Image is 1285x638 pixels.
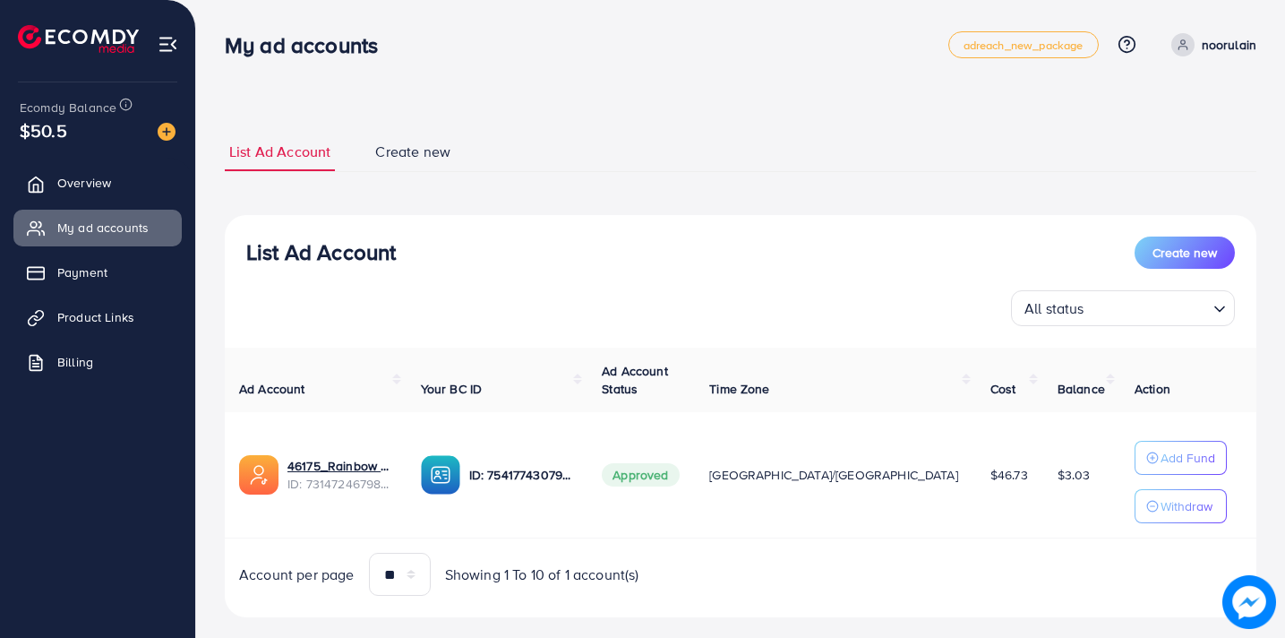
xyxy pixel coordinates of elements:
[1058,466,1091,484] span: $3.03
[13,299,182,335] a: Product Links
[948,31,1099,58] a: adreach_new_package
[225,32,392,58] h3: My ad accounts
[57,353,93,371] span: Billing
[20,99,116,116] span: Ecomdy Balance
[1202,34,1256,56] p: noorulain
[13,254,182,290] a: Payment
[375,142,450,162] span: Create new
[1161,496,1212,517] p: Withdraw
[246,239,396,265] h3: List Ad Account
[1021,296,1088,322] span: All status
[1164,33,1256,56] a: noorulain
[1135,237,1235,269] button: Create new
[287,457,392,475] a: 46175_Rainbow Mart_1703092077019
[1152,244,1217,262] span: Create new
[709,466,958,484] span: [GEOGRAPHIC_DATA]/[GEOGRAPHIC_DATA]
[990,466,1028,484] span: $46.73
[1222,575,1276,629] img: image
[1135,380,1170,398] span: Action
[239,455,278,495] img: ic-ads-acc.e4c84228.svg
[13,165,182,201] a: Overview
[57,219,149,237] span: My ad accounts
[445,565,639,585] span: Showing 1 To 10 of 1 account(s)
[1135,489,1227,523] button: Withdraw
[1161,447,1215,469] p: Add Fund
[469,464,574,486] p: ID: 7541774307903438866
[13,344,182,380] a: Billing
[1090,292,1206,322] input: Search for option
[421,380,483,398] span: Your BC ID
[13,210,182,246] a: My ad accounts
[57,174,111,192] span: Overview
[239,380,305,398] span: Ad Account
[1058,380,1105,398] span: Balance
[158,34,178,55] img: menu
[990,380,1016,398] span: Cost
[287,475,392,493] span: ID: 7314724679808335874
[421,455,460,495] img: ic-ba-acc.ded83a64.svg
[20,117,67,143] span: $50.5
[287,457,392,494] div: <span class='underline'>46175_Rainbow Mart_1703092077019</span></br>7314724679808335874
[57,308,134,326] span: Product Links
[1135,441,1227,475] button: Add Fund
[18,25,139,53] img: logo
[602,362,668,398] span: Ad Account Status
[239,565,355,585] span: Account per page
[158,123,176,141] img: image
[709,380,769,398] span: Time Zone
[964,39,1084,51] span: adreach_new_package
[229,142,330,162] span: List Ad Account
[1011,290,1235,326] div: Search for option
[57,263,107,281] span: Payment
[602,463,679,487] span: Approved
